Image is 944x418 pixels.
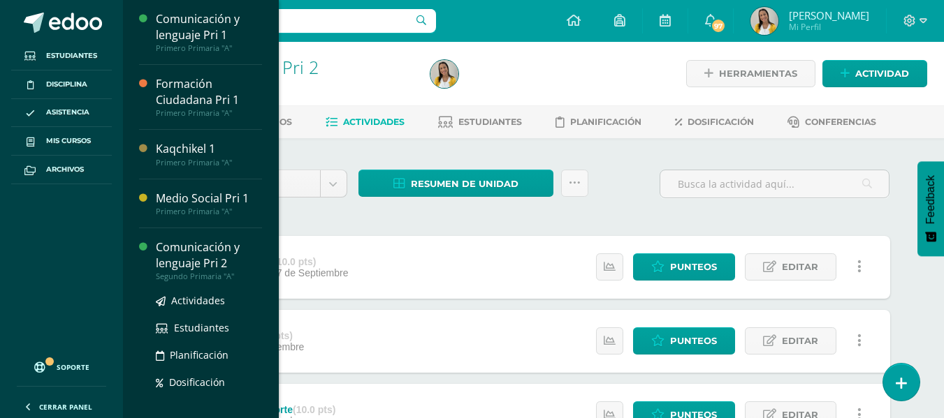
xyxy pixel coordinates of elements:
[156,43,262,53] div: Primero Primaria "A"
[822,60,927,87] a: Actividad
[273,256,316,267] strong: (10.0 pts)
[17,348,106,382] a: Soporte
[156,76,262,108] div: Formación Ciudadana Pri 1
[156,239,262,271] div: Comunicación y lenguaje Pri 2
[719,61,797,87] span: Herramientas
[174,321,229,334] span: Estudiantes
[11,127,112,156] a: Mis cursos
[670,254,717,280] span: Punteos
[156,347,262,363] a: Planificación
[326,111,405,133] a: Actividades
[438,111,522,133] a: Estudiantes
[156,207,262,216] div: Primero Primaria "A"
[782,328,818,354] span: Editar
[156,374,262,390] a: Dosificación
[570,117,641,127] span: Planificación
[171,294,225,307] span: Actividades
[711,18,726,33] span: 97
[11,156,112,184] a: Archivos
[46,135,91,147] span: Mis cursos
[555,111,641,133] a: Planificación
[787,111,876,133] a: Conferencias
[675,111,754,133] a: Dosificación
[156,191,262,207] div: Medio Social Pri 1
[633,253,735,281] a: Punteos
[271,267,349,278] span: 17 de Septiembre
[917,161,944,256] button: Feedback - Mostrar encuesta
[156,320,262,336] a: Estudiantes
[660,170,889,197] input: Busca la actividad aquí...
[176,77,414,90] div: Segundo Primaria 'A'
[39,402,92,412] span: Cerrar panel
[11,70,112,99] a: Disciplina
[156,292,262,308] a: Actividades
[156,191,262,216] a: Medio Social Pri 1Primero Primaria "A"
[670,328,717,354] span: Punteos
[156,158,262,167] div: Primero Primaria "A"
[782,254,818,280] span: Editar
[156,271,262,281] div: Segundo Primaria "A"
[789,8,869,22] span: [PERSON_NAME]
[688,117,754,127] span: Dosificación
[924,175,937,224] span: Feedback
[132,9,436,33] input: Busca un usuario...
[169,375,225,389] span: Dosificación
[46,107,89,118] span: Asistencia
[156,11,262,53] a: Comunicación y lenguaje Pri 1Primero Primaria "A"
[170,348,228,361] span: Planificación
[46,50,97,61] span: Estudiantes
[458,117,522,127] span: Estudiantes
[11,42,112,70] a: Estudiantes
[750,7,778,35] img: 563ad3b7d45938e0b316de2a6020a612.png
[343,117,405,127] span: Actividades
[855,61,909,87] span: Actividad
[633,327,735,354] a: Punteos
[411,171,518,197] span: Resumen de unidad
[805,117,876,127] span: Conferencias
[358,170,553,197] a: Resumen de unidad
[156,239,262,281] a: Comunicación y lenguaje Pri 2Segundo Primaria "A"
[430,60,458,88] img: 563ad3b7d45938e0b316de2a6020a612.png
[57,362,89,372] span: Soporte
[686,60,815,87] a: Herramientas
[46,79,87,90] span: Disciplina
[46,164,84,175] span: Archivos
[176,57,414,77] h1: Medio Social Pri 2
[789,21,869,33] span: Mi Perfil
[156,108,262,118] div: Primero Primaria "A"
[293,404,335,415] strong: (10.0 pts)
[11,99,112,128] a: Asistencia
[156,141,262,157] div: Kaqchikel 1
[156,11,262,43] div: Comunicación y lenguaje Pri 1
[156,76,262,118] a: Formación Ciudadana Pri 1Primero Primaria "A"
[156,141,262,167] a: Kaqchikel 1Primero Primaria "A"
